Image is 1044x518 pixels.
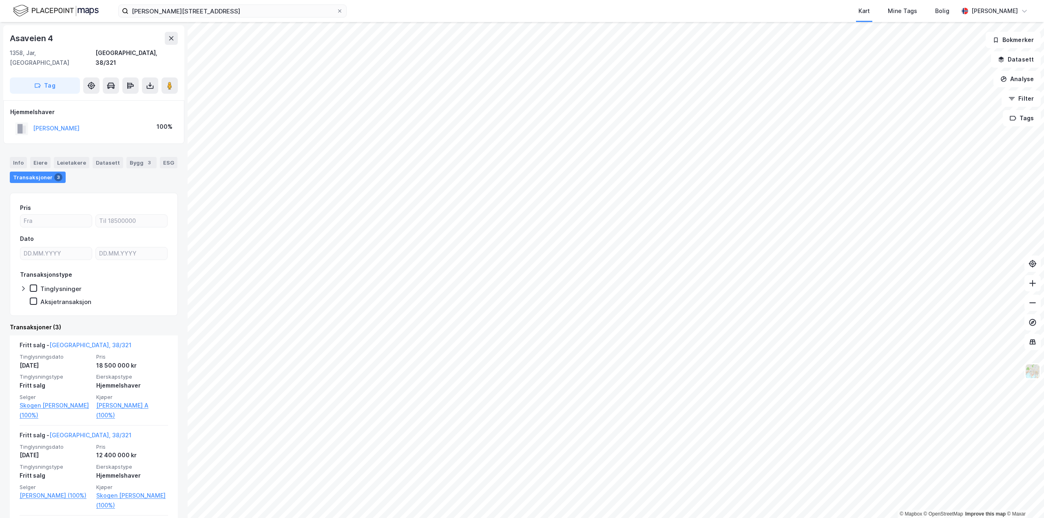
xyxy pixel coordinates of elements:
div: Transaksjoner (3) [10,322,178,332]
div: Bolig [935,6,949,16]
div: Mine Tags [888,6,917,16]
button: Tag [10,77,80,94]
div: [DATE] [20,361,91,370]
div: 100% [157,122,173,132]
div: Dato [20,234,34,244]
div: Transaksjoner [10,172,66,183]
span: Eierskapstype [96,373,168,380]
div: Leietakere [54,157,89,168]
iframe: Chat Widget [1003,479,1044,518]
input: Fra [20,215,92,227]
span: Tinglysningstype [20,463,91,470]
div: Eiere [30,157,51,168]
div: 3 [145,159,153,167]
div: Hjemmelshaver [96,471,168,481]
div: Hjemmelshaver [96,381,168,390]
input: Til 18500000 [96,215,167,227]
div: Hjemmelshaver [10,107,177,117]
div: 18 500 000 kr [96,361,168,370]
div: Info [10,157,27,168]
img: logo.f888ab2527a4732fd821a326f86c7f29.svg [13,4,99,18]
div: Transaksjonstype [20,270,72,280]
span: Pris [96,353,168,360]
div: Fritt salg [20,471,91,481]
input: DD.MM.YYYY [20,247,92,260]
div: [PERSON_NAME] [971,6,1018,16]
div: 12 400 000 kr [96,450,168,460]
a: OpenStreetMap [924,511,963,517]
div: Fritt salg - [20,340,131,353]
span: Selger [20,484,91,491]
div: [GEOGRAPHIC_DATA], 38/321 [95,48,178,68]
span: Tinglysningstype [20,373,91,380]
a: [GEOGRAPHIC_DATA], 38/321 [49,432,131,439]
span: Kjøper [96,394,168,401]
div: Datasett [93,157,123,168]
div: 1358, Jar, [GEOGRAPHIC_DATA] [10,48,95,68]
img: Z [1025,364,1040,379]
button: Tags [1003,110,1041,126]
span: Eierskapstype [96,463,168,470]
span: Tinglysningsdato [20,443,91,450]
div: [DATE] [20,450,91,460]
input: Søk på adresse, matrikkel, gårdeiere, leietakere eller personer [128,5,336,17]
div: Asaveien 4 [10,32,55,45]
button: Filter [1002,90,1041,107]
a: [PERSON_NAME] (100%) [20,491,91,500]
span: Selger [20,394,91,401]
div: Fritt salg [20,381,91,390]
a: [GEOGRAPHIC_DATA], 38/321 [49,342,131,348]
span: Kjøper [96,484,168,491]
button: Analyse [993,71,1041,87]
a: Improve this map [965,511,1006,517]
div: Fritt salg - [20,430,131,443]
a: Mapbox [900,511,922,517]
div: ESG [160,157,177,168]
div: Kart [858,6,870,16]
span: Tinglysningsdato [20,353,91,360]
div: Pris [20,203,31,213]
div: Tinglysninger [40,285,82,293]
div: Bygg [126,157,157,168]
a: Skogen [PERSON_NAME] (100%) [96,491,168,510]
a: Skogen [PERSON_NAME] (100%) [20,401,91,420]
input: DD.MM.YYYY [96,247,167,260]
div: 3 [54,173,62,181]
a: [PERSON_NAME] A (100%) [96,401,168,420]
button: Bokmerker [986,32,1041,48]
div: Aksjetransaksjon [40,298,91,306]
span: Pris [96,443,168,450]
button: Datasett [991,51,1041,68]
